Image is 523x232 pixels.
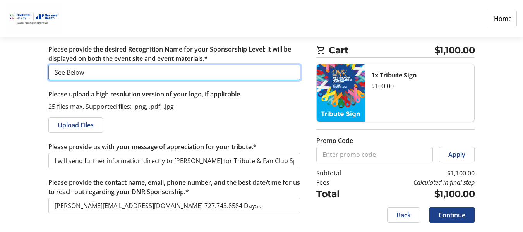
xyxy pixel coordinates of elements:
[362,187,475,201] td: $1,100.00
[317,64,365,122] img: Tribute Sign
[371,71,417,79] strong: 1x Tribute Sign
[58,120,94,130] span: Upload Files
[316,178,362,187] td: Fees
[316,147,433,162] input: Enter promo code
[329,43,434,57] span: Cart
[448,150,465,159] span: Apply
[316,168,362,178] td: Subtotal
[439,210,465,220] span: Continue
[48,142,257,151] label: Please provide us with your message of appreciation for your tribute.*
[48,45,301,63] label: Please provide the desired Recognition Name for your Sponsorship Level; it will be displayed on b...
[48,102,301,111] p: 25 files max. Supported files: .png, .pdf, .jpg
[387,207,420,223] button: Back
[316,187,362,201] td: Total
[371,81,468,91] div: $100.00
[316,136,353,145] label: Promo Code
[48,89,242,99] label: Please upload a high resolution version of your logo, if applicable.
[429,207,475,223] button: Continue
[439,147,475,162] button: Apply
[6,3,61,34] img: Nuvance Health's Logo
[489,11,517,26] a: Home
[362,168,475,178] td: $1,100.00
[48,178,301,196] label: Please provide the contact name, email, phone number, and the best date/time for us to reach out ...
[396,210,411,220] span: Back
[434,43,475,57] span: $1,100.00
[362,178,475,187] td: Calculated in final step
[48,117,103,133] button: Upload Files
